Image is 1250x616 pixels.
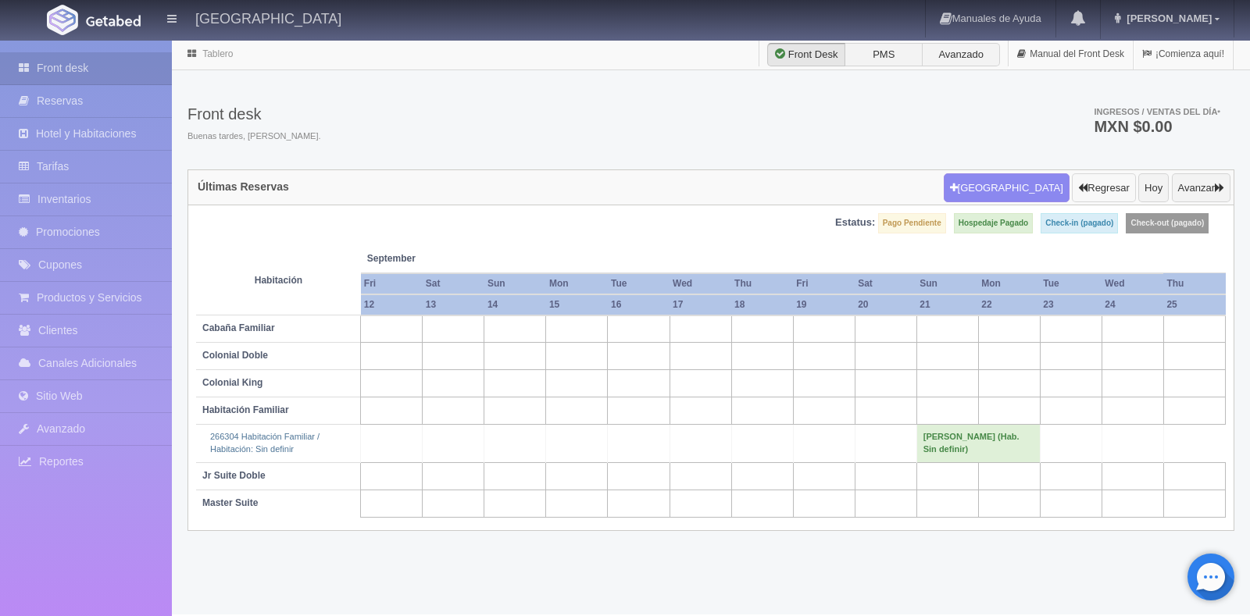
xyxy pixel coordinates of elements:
[855,273,916,294] th: Sat
[255,275,302,286] strong: Habitación
[423,294,484,315] th: 13
[608,294,670,315] th: 16
[954,213,1033,233] label: Hospedaje Pagado
[484,273,546,294] th: Sun
[1041,213,1118,233] label: Check-in (pagado)
[731,273,793,294] th: Thu
[731,294,793,315] th: 18
[484,294,546,315] th: 14
[1102,294,1163,315] th: 24
[202,497,258,508] b: Master Suite
[916,425,1040,462] td: [PERSON_NAME] (Hab. Sin definir)
[855,294,916,315] th: 20
[198,181,289,193] h4: Últimas Reservas
[1123,12,1212,24] span: [PERSON_NAME]
[361,294,423,315] th: 12
[1040,273,1102,294] th: Tue
[1072,173,1135,203] button: Regresar
[670,294,731,315] th: 17
[1009,39,1133,69] a: Manual del Front Desk
[1134,39,1233,69] a: ¡Comienza aquí!
[835,215,875,230] label: Estatus:
[1163,294,1225,315] th: 25
[878,213,946,233] label: Pago Pendiente
[202,404,289,415] b: Habitación Familiar
[978,294,1040,315] th: 22
[195,8,341,27] h4: [GEOGRAPHIC_DATA]
[202,48,233,59] a: Tablero
[202,377,262,388] b: Colonial King
[793,273,855,294] th: Fri
[845,43,923,66] label: PMS
[1094,107,1220,116] span: Ingresos / Ventas del día
[922,43,1000,66] label: Avanzado
[202,470,266,481] b: Jr Suite Doble
[1163,273,1225,294] th: Thu
[187,105,321,123] h3: Front desk
[1040,294,1102,315] th: 23
[187,130,321,143] span: Buenas tardes, [PERSON_NAME].
[916,273,978,294] th: Sun
[767,43,845,66] label: Front Desk
[608,273,670,294] th: Tue
[1094,119,1220,134] h3: MXN $0.00
[210,432,320,454] a: 266304 Habitación Familiar /Habitación: Sin definir
[546,294,608,315] th: 15
[1126,213,1209,233] label: Check-out (pagado)
[670,273,731,294] th: Wed
[367,252,478,265] span: September
[793,294,855,315] th: 19
[202,322,275,333] b: Cabaña Familiar
[978,273,1040,294] th: Mon
[916,294,978,315] th: 21
[1172,173,1230,203] button: Avanzar
[1102,273,1163,294] th: Wed
[1138,173,1169,203] button: Hoy
[361,273,423,294] th: Fri
[944,173,1070,203] button: [GEOGRAPHIC_DATA]
[202,350,268,361] b: Colonial Doble
[86,15,141,27] img: Getabed
[546,273,608,294] th: Mon
[423,273,484,294] th: Sat
[47,5,78,35] img: Getabed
